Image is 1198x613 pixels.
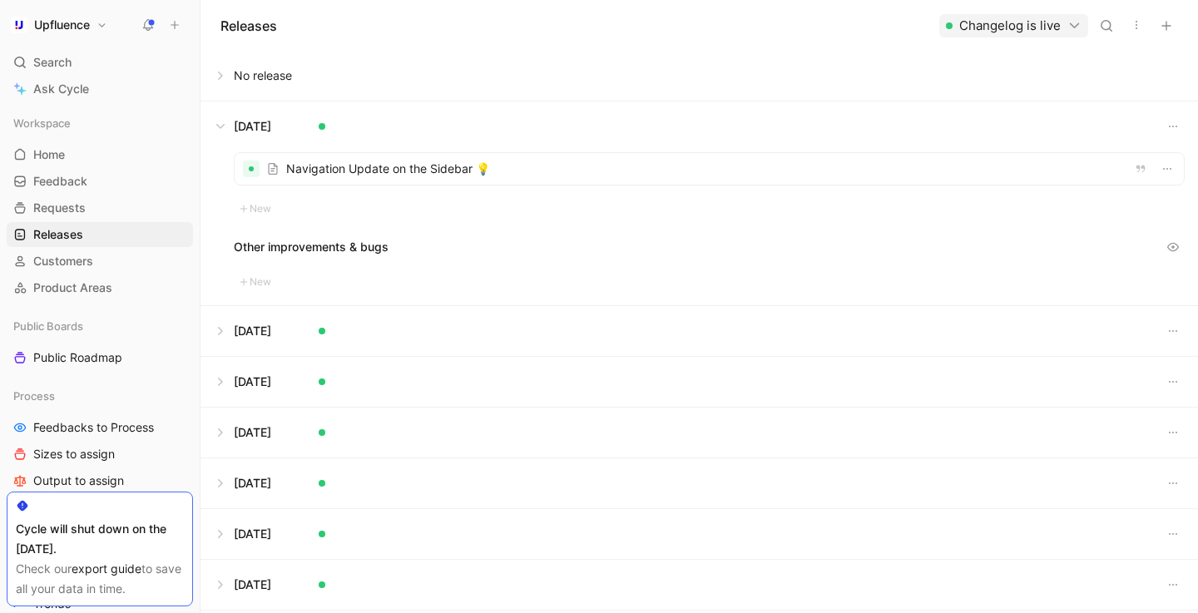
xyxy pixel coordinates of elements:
[7,345,193,370] a: Public Roadmap
[7,314,193,339] div: Public Boards
[34,17,90,32] h1: Upfluence
[7,195,193,220] a: Requests
[7,275,193,300] a: Product Areas
[13,388,55,404] span: Process
[11,17,27,33] img: Upfluence
[234,272,277,292] button: New
[7,50,193,75] div: Search
[7,111,193,136] div: Workspace
[33,472,124,489] span: Output to assign
[33,146,65,163] span: Home
[7,442,193,467] a: Sizes to assign
[7,142,193,167] a: Home
[7,13,111,37] button: UpfluenceUpfluence
[33,226,83,243] span: Releases
[7,169,193,194] a: Feedback
[33,173,87,190] span: Feedback
[7,314,193,370] div: Public BoardsPublic Roadmap
[234,199,277,219] button: New
[33,349,122,366] span: Public Roadmap
[16,519,184,559] div: Cycle will shut down on the [DATE].
[7,383,193,520] div: ProcessFeedbacks to ProcessSizes to assignOutput to assignBusiness Focus to assign
[7,415,193,440] a: Feedbacks to Process
[7,249,193,274] a: Customers
[234,235,1185,259] div: Other improvements & bugs
[33,253,93,269] span: Customers
[7,468,193,493] a: Output to assign
[33,52,72,72] span: Search
[33,446,115,462] span: Sizes to assign
[7,77,193,101] a: Ask Cycle
[13,318,83,334] span: Public Boards
[220,16,277,36] h1: Releases
[16,559,184,599] div: Check our to save all your data in time.
[7,383,193,408] div: Process
[7,222,193,247] a: Releases
[33,200,86,216] span: Requests
[13,115,71,131] span: Workspace
[33,79,89,99] span: Ask Cycle
[33,279,112,296] span: Product Areas
[72,561,141,576] a: export guide
[33,419,154,436] span: Feedbacks to Process
[939,14,1088,37] button: Changelog is live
